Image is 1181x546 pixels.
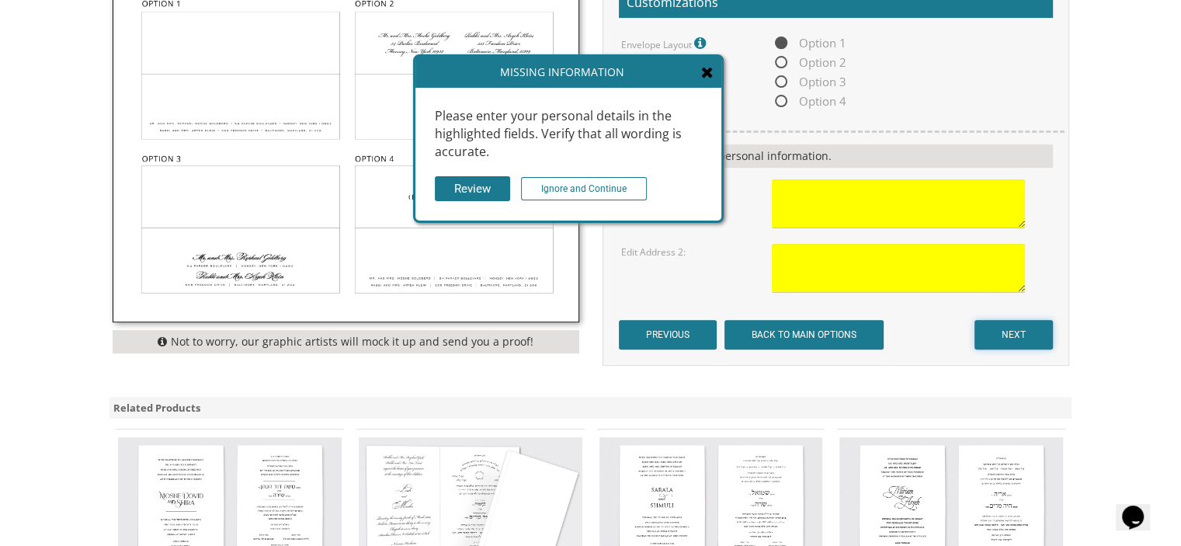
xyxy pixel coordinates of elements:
input: NEXT [974,320,1053,350]
div: Please fill in your personal information. [619,144,1053,168]
iframe: chat widget [1116,484,1165,530]
input: PREVIOUS [619,320,717,350]
label: Envelope Layout [621,33,710,54]
span: Option 4 [772,92,846,111]
label: Edit Address 2: [621,245,686,259]
input: Review [435,176,510,202]
div: Missing Information [415,57,721,88]
span: Option 2 [772,53,846,72]
span: Option 3 [772,72,846,92]
div: Please enter your personal details in the highlighted fields. Verify that all wording is accurate. [435,107,702,161]
div: Not to worry, our graphic artists will mock it up and send you a proof! [113,330,579,353]
span: Option 1 [772,33,846,53]
div: Related Products [109,397,1072,419]
input: BACK TO MAIN OPTIONS [724,320,884,350]
input: Ignore and Continue [521,177,647,200]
